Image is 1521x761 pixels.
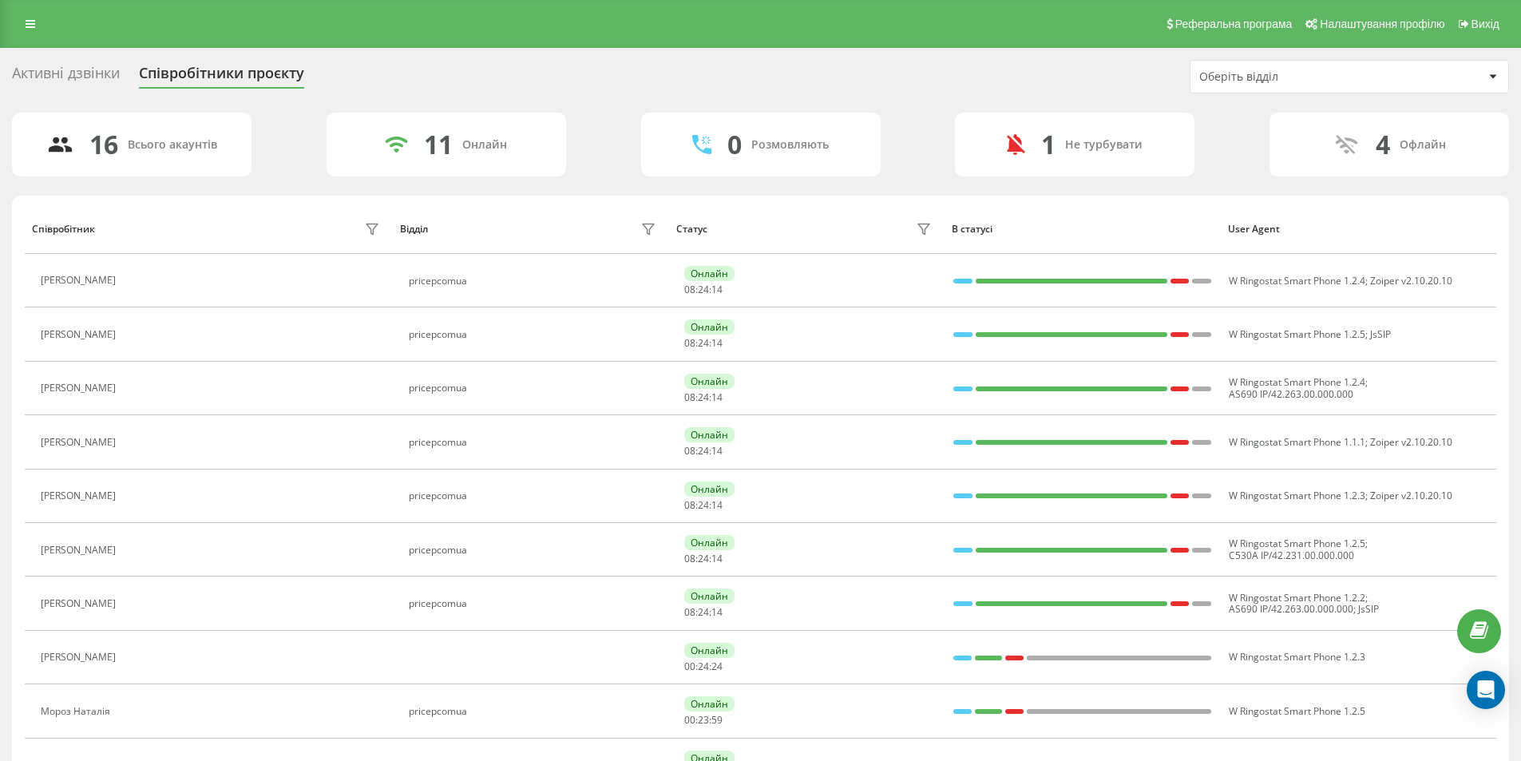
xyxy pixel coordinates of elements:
div: [PERSON_NAME] [41,329,120,340]
span: 14 [711,605,723,619]
span: 14 [711,283,723,296]
span: 24 [698,498,709,512]
div: Онлайн [684,374,735,389]
div: [PERSON_NAME] [41,545,120,556]
span: W Ringostat Smart Phone 1.2.5 [1229,537,1365,550]
span: 00 [684,713,695,727]
div: Онлайн [684,696,735,711]
span: 59 [711,713,723,727]
div: [PERSON_NAME] [41,382,120,394]
div: Активні дзвінки [12,65,120,89]
span: AS690 IP/42.263.00.000.000 [1229,602,1353,616]
div: : : [684,338,723,349]
div: Відділ [400,224,428,235]
div: : : [684,284,723,295]
div: [PERSON_NAME] [41,598,120,609]
span: W Ringostat Smart Phone 1.1.1 [1229,435,1365,449]
span: 08 [684,605,695,619]
span: JsSIP [1370,327,1391,341]
div: pricepcomua [409,382,660,394]
span: 24 [698,390,709,404]
span: 24 [698,605,709,619]
div: В статусі [952,224,1213,235]
span: Налаштування профілю [1320,18,1444,30]
span: 08 [684,552,695,565]
div: Онлайн [684,319,735,335]
span: W Ringostat Smart Phone 1.2.5 [1229,327,1365,341]
div: pricepcomua [409,437,660,448]
div: Онлайн [462,138,507,152]
div: Статус [676,224,707,235]
span: 24 [698,660,709,673]
div: pricepcomua [409,490,660,501]
span: 24 [698,552,709,565]
div: Онлайн [684,482,735,497]
span: 24 [698,444,709,458]
span: 24 [698,283,709,296]
span: Zoiper v2.10.20.10 [1370,274,1452,287]
span: W Ringostat Smart Phone 1.2.3 [1229,650,1365,664]
div: Мороз Наталія [41,706,114,717]
span: 14 [711,444,723,458]
div: : : [684,607,723,618]
div: 4 [1376,129,1390,160]
div: : : [684,715,723,726]
span: W Ringostat Smart Phone 1.2.4 [1229,274,1365,287]
span: W Ringostat Smart Phone 1.2.3 [1229,489,1365,502]
div: : : [684,661,723,672]
span: C530A IP/42.231.00.000.000 [1229,549,1354,562]
div: 0 [727,129,742,160]
div: Співробітники проєкту [139,65,304,89]
div: 1 [1041,129,1056,160]
div: [PERSON_NAME] [41,652,120,663]
span: W Ringostat Smart Phone 1.2.5 [1229,704,1365,718]
span: W Ringostat Smart Phone 1.2.2 [1229,591,1365,604]
div: User Agent [1228,224,1489,235]
span: 14 [711,336,723,350]
span: 08 [684,283,695,296]
span: Zoiper v2.10.20.10 [1370,435,1452,449]
div: : : [684,392,723,403]
div: Розмовляють [751,138,829,152]
div: : : [684,553,723,565]
div: pricepcomua [409,706,660,717]
div: Онлайн [684,535,735,550]
span: 14 [711,390,723,404]
div: [PERSON_NAME] [41,490,120,501]
span: Вихід [1471,18,1499,30]
span: W Ringostat Smart Phone 1.2.4 [1229,375,1365,389]
div: : : [684,446,723,457]
div: [PERSON_NAME] [41,275,120,286]
span: 08 [684,498,695,512]
div: pricepcomua [409,275,660,287]
div: pricepcomua [409,598,660,609]
div: Онлайн [684,427,735,442]
span: 24 [711,660,723,673]
span: AS690 IP/42.263.00.000.000 [1229,387,1353,401]
div: : : [684,500,723,511]
div: Онлайн [684,266,735,281]
span: 08 [684,336,695,350]
div: Онлайн [684,643,735,658]
span: JsSIP [1358,602,1379,616]
span: 08 [684,390,695,404]
div: pricepcomua [409,329,660,340]
span: 00 [684,660,695,673]
div: Оберіть відділ [1199,70,1390,84]
div: Співробітник [32,224,95,235]
span: 08 [684,444,695,458]
div: [PERSON_NAME] [41,437,120,448]
div: pricepcomua [409,545,660,556]
span: 23 [698,713,709,727]
div: Не турбувати [1065,138,1143,152]
div: Open Intercom Messenger [1467,671,1505,709]
div: 16 [89,129,118,160]
span: Реферальна програма [1175,18,1293,30]
div: Офлайн [1400,138,1446,152]
div: Онлайн [684,589,735,604]
span: 14 [711,552,723,565]
div: Всього акаунтів [128,138,217,152]
span: Zoiper v2.10.20.10 [1370,489,1452,502]
span: 24 [698,336,709,350]
div: 11 [424,129,453,160]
